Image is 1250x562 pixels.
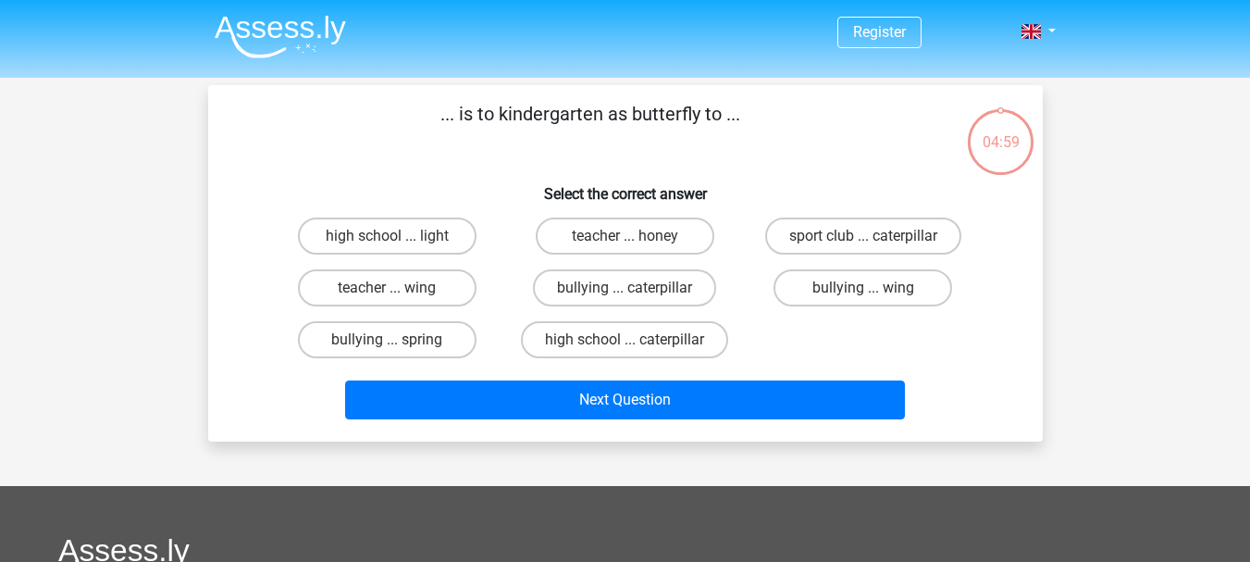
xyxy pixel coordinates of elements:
label: high school ... light [298,218,476,255]
label: bullying ... wing [774,269,952,306]
label: teacher ... wing [298,269,476,306]
label: bullying ... spring [298,321,476,358]
label: sport club ... caterpillar [765,218,961,255]
div: 04:59 [966,107,1035,154]
label: bullying ... caterpillar [533,269,716,306]
label: high school ... caterpillar [521,321,728,358]
p: ... is to kindergarten as butterfly to ... [238,100,944,156]
a: Register [853,23,906,41]
h6: Select the correct answer [238,170,1013,203]
button: Next Question [345,381,905,419]
label: teacher ... honey [536,218,714,255]
img: Assessly [215,15,346,58]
